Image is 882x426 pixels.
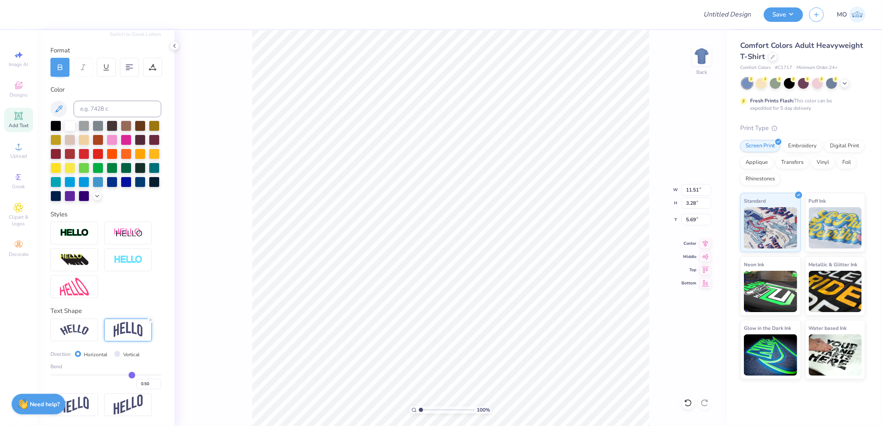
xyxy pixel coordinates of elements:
[775,64,792,71] span: # C1717
[697,6,758,23] input: Untitled Design
[693,48,710,64] img: Back
[809,196,826,205] span: Puff Ink
[809,271,862,312] img: Metallic & Glitter Ink
[811,156,834,169] div: Vinyl
[744,207,797,248] img: Standard
[740,40,863,62] span: Comfort Colors Adult Heavyweight T-Shirt
[744,271,797,312] img: Neon Ink
[740,140,780,152] div: Screen Print
[740,173,780,185] div: Rhinestones
[750,97,794,104] strong: Fresh Prints Flash:
[12,183,25,190] span: Greek
[60,253,89,267] img: 3d Illusion
[809,260,858,269] span: Metallic & Glitter Ink
[114,228,143,238] img: Shadow
[60,228,89,238] img: Stroke
[50,350,71,358] span: Direction
[837,7,865,23] a: MO
[4,214,33,227] span: Clipart & logos
[50,210,161,219] div: Styles
[110,31,161,38] button: Switch to Greek Letters
[681,267,696,273] span: Top
[744,324,791,332] span: Glow in the Dark Ink
[740,64,771,71] span: Comfort Colors
[477,406,490,414] span: 100 %
[740,123,865,133] div: Print Type
[837,10,847,19] span: MO
[681,254,696,260] span: Middle
[750,97,852,112] div: This color can be expedited for 5 day delivery.
[849,7,865,23] img: Mirabelle Olis
[30,400,60,408] strong: Need help?
[776,156,809,169] div: Transfers
[744,196,766,205] span: Standard
[60,397,89,413] img: Flag
[744,334,797,376] img: Glow in the Dark Ink
[809,334,862,376] img: Water based Ink
[10,153,27,159] span: Upload
[10,92,28,98] span: Designs
[84,351,108,358] label: Horizontal
[60,324,89,336] img: Arc
[123,351,140,358] label: Vertical
[809,324,847,332] span: Water based Ink
[783,140,822,152] div: Embroidery
[50,85,161,95] div: Color
[114,322,143,338] img: Arch
[837,156,856,169] div: Foil
[9,122,29,129] span: Add Text
[60,278,89,296] img: Free Distort
[825,140,865,152] div: Digital Print
[681,241,696,246] span: Center
[114,395,143,415] img: Rise
[114,255,143,265] img: Negative Space
[740,156,773,169] div: Applique
[9,61,29,68] span: Image AI
[764,7,803,22] button: Save
[796,64,838,71] span: Minimum Order: 24 +
[50,306,161,316] div: Text Shape
[744,260,764,269] span: Neon Ink
[74,101,161,117] input: e.g. 7428 c
[809,207,862,248] img: Puff Ink
[50,46,162,55] div: Format
[9,251,29,258] span: Decorate
[696,69,707,76] div: Back
[50,363,62,370] span: Bend
[681,280,696,286] span: Bottom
